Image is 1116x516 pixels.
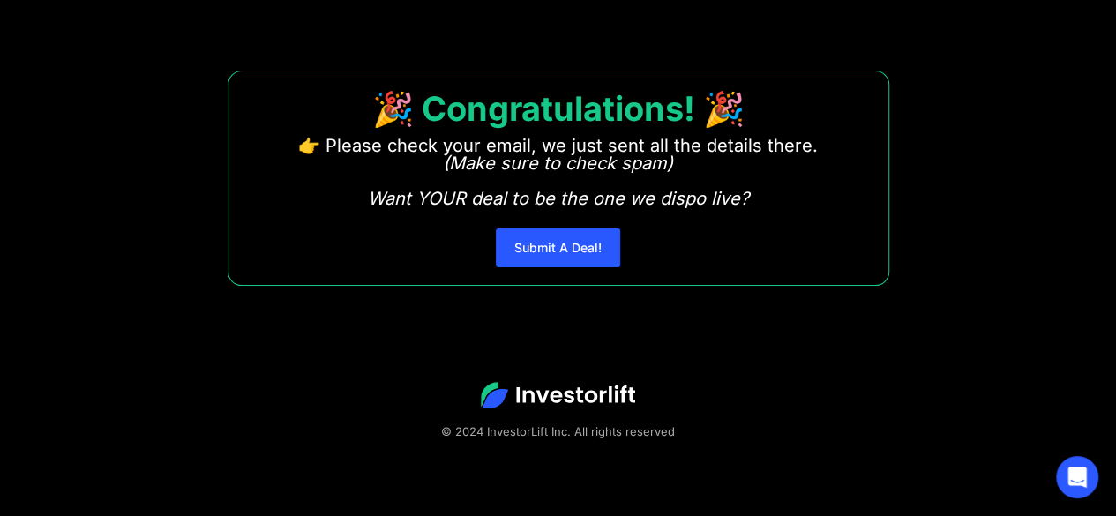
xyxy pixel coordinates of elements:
p: 👉 Please check your email, we just sent all the details there. ‍ [298,137,818,207]
strong: 🎉 Congratulations! 🎉 [372,88,745,129]
div: Open Intercom Messenger [1056,456,1098,498]
div: © 2024 InvestorLift Inc. All rights reserved [62,423,1054,440]
em: (Make sure to check spam) Want YOUR deal to be the one we dispo live? [368,153,749,209]
a: Submit A Deal! [496,228,620,267]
